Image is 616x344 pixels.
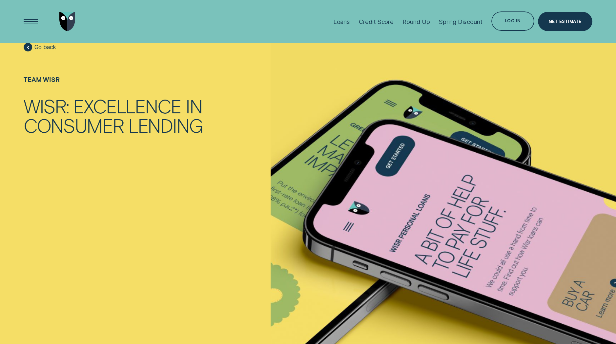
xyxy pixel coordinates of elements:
span: Go back [34,44,56,51]
div: Lending [128,115,203,135]
div: In [186,96,202,115]
div: Credit Score [359,18,394,25]
a: Go back [24,43,56,51]
div: Loans [333,18,350,25]
div: Excellence [73,96,181,115]
div: Spring Discount [439,18,482,25]
button: Log in [491,11,534,31]
div: Team Wisr [24,76,203,83]
div: Wisr: [24,96,69,115]
div: Consumer [24,115,123,135]
div: Round Up [402,18,430,25]
img: Wisr [59,12,75,31]
h1: Wisr: Excellence In Consumer Lending [24,96,203,135]
button: Open Menu [21,12,41,31]
a: Get Estimate [538,12,592,31]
